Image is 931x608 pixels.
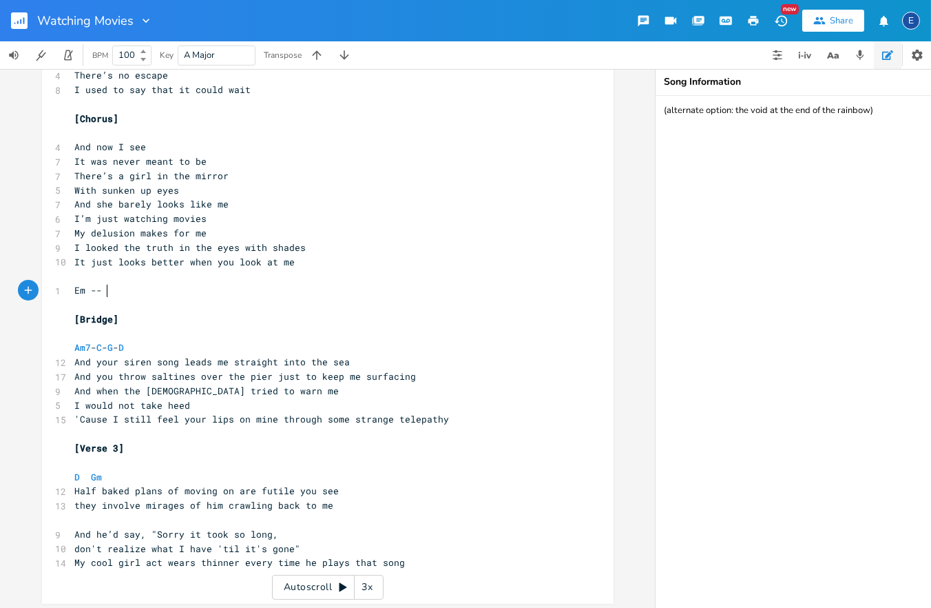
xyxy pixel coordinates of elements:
[97,341,103,354] span: C
[656,96,931,608] textarea: (alternate option: the void at the end of the rainbow)
[75,184,180,196] span: With sunken up eyes
[108,341,114,354] span: G
[75,155,207,168] span: It was never meant to be
[902,5,920,37] button: E
[75,556,406,569] span: My cool girl act wears thinner every time he plays that song
[75,198,229,210] span: And she barely looks like me
[75,227,207,239] span: My delusion makes for me
[75,543,301,555] span: don't realize what I have 'til it's gone"
[75,112,119,125] span: [Chorus]
[75,356,351,368] span: And your siren song leads me straight into the sea
[75,413,450,425] span: 'Cause I still feel your lips on mine through some strange telepathy
[75,341,92,354] span: Am7
[75,499,334,511] span: they involve mirages of him crawling back to me
[75,341,130,354] span: - - -
[92,471,103,483] span: Gm
[75,370,417,383] span: And you throw saltines over the pier just to keep me surfacing
[75,471,81,483] span: D
[37,14,134,27] span: Watching Movies
[75,141,147,153] span: And now I see
[767,8,795,33] button: New
[802,10,864,32] button: Share
[75,241,306,254] span: I looked the truth in the eyes with shades
[184,49,215,61] span: A Major
[902,12,920,30] div: Erin Nicole
[75,83,251,96] span: I used to say that it could wait
[92,52,108,59] div: BPM
[75,528,279,540] span: And he’d say, "Sorry it took so long,
[119,341,125,354] span: D
[75,170,229,182] span: There’s a girl in the mirror
[781,4,799,14] div: New
[830,14,853,27] div: Share
[160,51,174,59] div: Key
[75,284,103,296] span: Em --
[75,485,339,497] span: Half baked plans of moving on are futile you see
[75,399,191,412] span: I would not take heed
[264,51,302,59] div: Transpose
[75,442,125,454] span: [Verse 3]
[664,77,923,87] div: Song Information
[75,385,339,397] span: And when the [DEMOGRAPHIC_DATA] tried to warn me
[272,575,384,600] div: Autoscroll
[75,313,119,325] span: [Bridge]
[355,575,379,600] div: 3x
[75,212,207,225] span: I’m just watching movies
[75,256,295,268] span: It just looks better when you look at me
[75,69,169,81] span: There’s no escape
